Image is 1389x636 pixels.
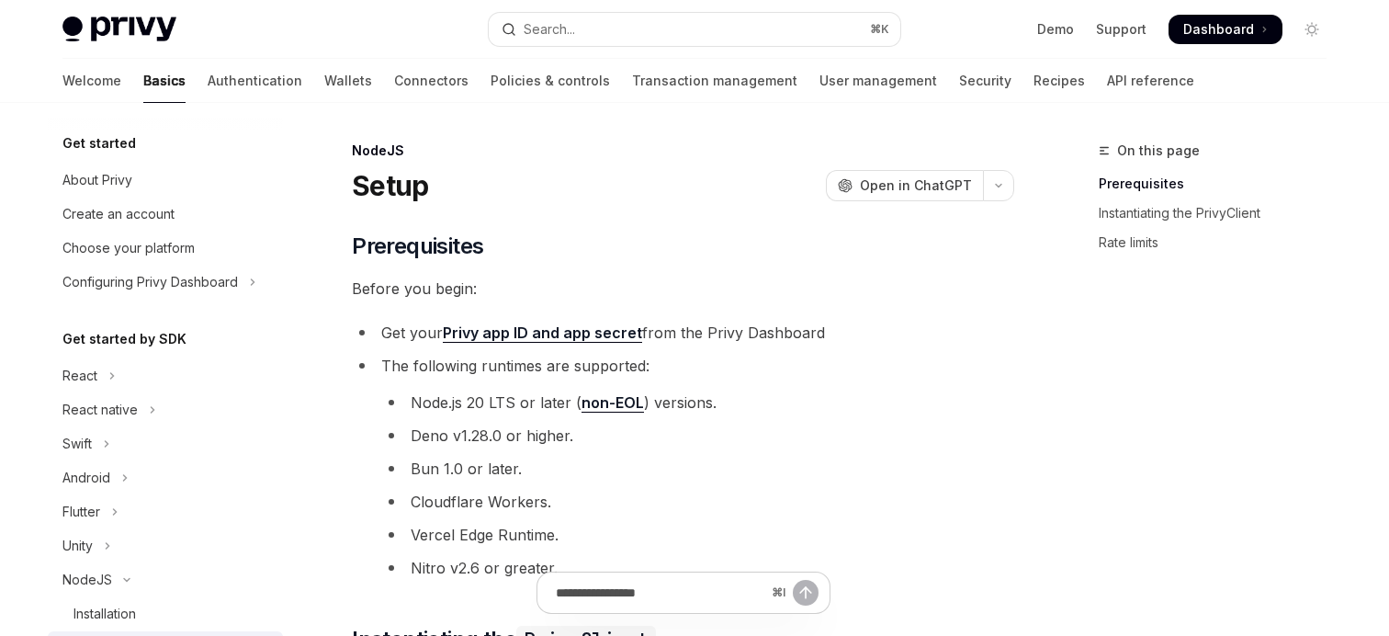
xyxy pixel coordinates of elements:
a: API reference [1107,59,1194,103]
div: Search... [524,18,575,40]
button: Toggle NodeJS section [48,563,283,596]
a: User management [819,59,937,103]
span: Open in ChatGPT [860,176,972,195]
a: About Privy [48,164,283,197]
button: Send message [793,580,819,606]
div: Flutter [62,501,100,523]
li: Vercel Edge Runtime. [381,522,1014,548]
button: Toggle Android section [48,461,283,494]
a: non-EOL [582,393,644,413]
a: Rate limits [1099,228,1341,257]
li: Get your from the Privy Dashboard [352,320,1014,346]
img: light logo [62,17,176,42]
li: Nitro v2.6 or greater. [381,555,1014,581]
a: Recipes [1033,59,1085,103]
div: NodeJS [352,142,1014,160]
button: Toggle dark mode [1297,15,1327,44]
a: Choose your platform [48,232,283,265]
li: Node.js 20 LTS or later ( ) versions. [381,390,1014,415]
a: Basics [143,59,186,103]
a: Dashboard [1169,15,1282,44]
button: Toggle Unity section [48,529,283,562]
button: Toggle React section [48,359,283,392]
div: Swift [62,433,92,455]
div: About Privy [62,169,132,191]
input: Ask a question... [556,573,764,613]
button: Open search [489,13,900,46]
a: Policies & controls [491,59,610,103]
a: Instantiating the PrivyClient [1099,199,1341,228]
a: Welcome [62,59,121,103]
div: Android [62,467,110,489]
a: Privy app ID and app secret [443,324,642,343]
a: Connectors [394,59,469,103]
span: Prerequisites [352,232,483,261]
button: Open in ChatGPT [826,170,983,201]
div: Installation [73,603,136,625]
button: Toggle React native section [48,393,283,426]
a: Create an account [48,198,283,231]
h1: Setup [352,169,428,202]
li: Deno v1.28.0 or higher. [381,423,1014,449]
li: The following runtimes are supported: [352,353,1014,581]
div: Unity [62,535,93,557]
li: Cloudflare Workers. [381,489,1014,515]
a: Wallets [324,59,372,103]
a: Demo [1037,20,1074,39]
a: Installation [48,597,283,630]
a: Security [959,59,1011,103]
div: NodeJS [62,569,112,591]
span: Dashboard [1183,20,1254,39]
button: Toggle Swift section [48,427,283,460]
div: React native [62,399,138,421]
a: Authentication [208,59,302,103]
span: On this page [1117,140,1200,162]
div: Configuring Privy Dashboard [62,271,238,293]
div: Create an account [62,203,175,225]
span: Before you begin: [352,276,1014,301]
span: ⌘ K [870,22,889,37]
div: Choose your platform [62,237,195,259]
a: Prerequisites [1099,169,1341,199]
div: React [62,365,97,387]
li: Bun 1.0 or later. [381,456,1014,482]
h5: Get started [62,132,136,154]
button: Toggle Flutter section [48,495,283,528]
a: Support [1096,20,1146,39]
button: Toggle Configuring Privy Dashboard section [48,266,283,299]
h5: Get started by SDK [62,328,186,350]
a: Transaction management [632,59,797,103]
